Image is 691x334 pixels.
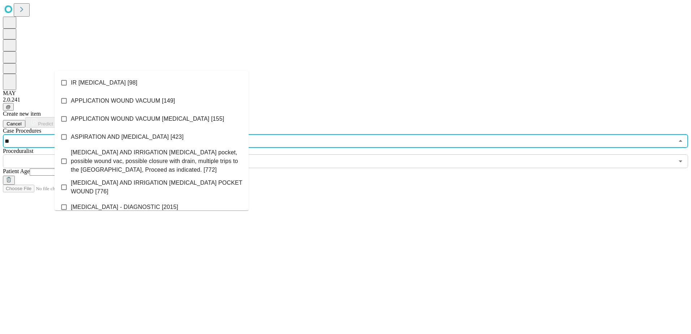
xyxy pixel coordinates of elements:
span: [MEDICAL_DATA] - DIAGNOSTIC [2015] [71,203,178,211]
button: Predict [25,117,59,128]
button: @ [3,103,14,111]
span: [MEDICAL_DATA] AND IRRIGATION [MEDICAL_DATA] pocket, possible wound vac, possible closure with dr... [71,148,243,174]
button: Open [675,156,686,166]
button: Close [675,136,686,146]
span: Cancel [7,121,22,127]
span: Scheduled Procedure [3,128,41,134]
span: ASPIRATION AND [MEDICAL_DATA] [423] [71,133,184,141]
span: Patient Age [3,168,30,174]
div: MAY [3,90,688,97]
span: APPLICATION WOUND VACUUM [MEDICAL_DATA] [155] [71,115,224,123]
span: [MEDICAL_DATA] AND IRRIGATION [MEDICAL_DATA] POCKET WOUND [776] [71,179,243,196]
span: Create new item [3,111,41,117]
span: APPLICATION WOUND VACUUM [149] [71,97,175,105]
div: 2.0.241 [3,97,688,103]
span: IR [MEDICAL_DATA] [98] [71,78,137,87]
button: Cancel [3,120,25,128]
span: @ [6,104,11,110]
span: Predict [38,121,53,127]
span: Proceduralist [3,148,33,154]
